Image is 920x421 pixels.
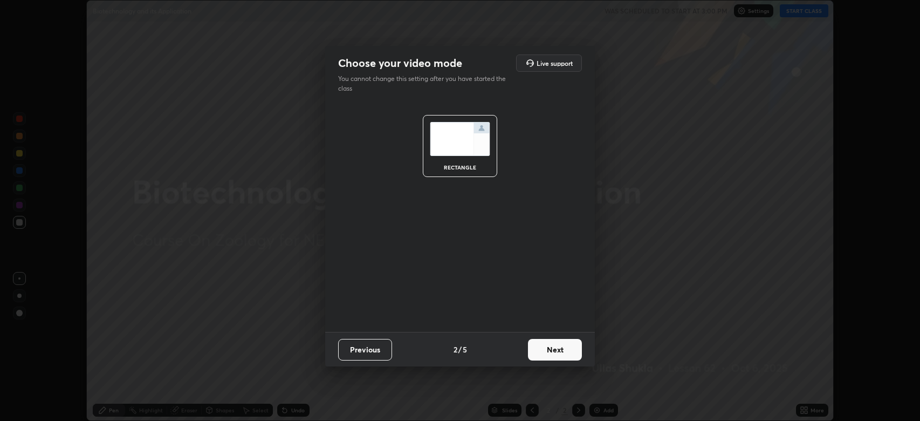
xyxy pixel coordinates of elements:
[338,74,513,93] p: You cannot change this setting after you have started the class
[454,344,457,355] h4: 2
[537,60,573,66] h5: Live support
[463,344,467,355] h4: 5
[438,165,482,170] div: rectangle
[338,339,392,361] button: Previous
[430,122,490,156] img: normalScreenIcon.ae25ed63.svg
[458,344,462,355] h4: /
[528,339,582,361] button: Next
[338,56,462,70] h2: Choose your video mode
